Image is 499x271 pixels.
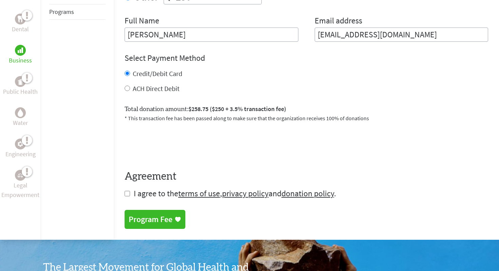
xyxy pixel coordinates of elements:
div: Legal Empowerment [15,170,26,181]
span: $258.75 ($250 + 3.5% transaction fee) [188,105,286,113]
img: Water [18,109,23,116]
img: Engineering [18,141,23,147]
a: donation policy [281,188,334,199]
a: EngineeringEngineering [5,139,36,159]
label: Full Name [125,15,159,28]
div: Engineering [15,139,26,149]
input: Your Email [315,28,488,42]
p: Business [9,56,32,65]
div: Business [15,45,26,56]
a: WaterWater [13,107,28,128]
img: Business [18,48,23,53]
a: DentalDental [12,14,29,34]
div: Program Fee [129,214,172,225]
div: Public Health [15,76,26,87]
img: Public Health [18,78,23,85]
a: Legal EmpowermentLegal Empowerment [1,170,39,200]
div: Water [15,107,26,118]
p: Engineering [5,149,36,159]
p: Legal Empowerment [1,181,39,200]
input: Enter Full Name [125,28,298,42]
a: terms of use [178,188,220,199]
p: Dental [12,24,29,34]
label: ACH Direct Debit [133,84,180,93]
img: Legal Empowerment [18,173,23,177]
p: * This transaction fee has been passed along to make sure that the organization receives 100% of ... [125,114,488,122]
span: I agree to the , and . [134,188,336,199]
h4: Agreement [125,170,488,183]
div: Dental [15,14,26,24]
a: Public HealthPublic Health [3,76,38,96]
a: BusinessBusiness [9,45,32,65]
p: Water [13,118,28,128]
label: Total donation amount: [125,104,286,114]
a: privacy policy [222,188,269,199]
iframe: To enrich screen reader interactions, please activate Accessibility in Grammarly extension settings [125,130,228,157]
label: Credit/Debit Card [133,69,182,78]
a: Program Fee [125,210,185,229]
a: Programs [49,8,74,16]
p: Public Health [3,87,38,96]
img: Dental [18,16,23,22]
h4: Select Payment Method [125,53,488,64]
li: Programs [49,4,106,20]
label: Email address [315,15,362,28]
